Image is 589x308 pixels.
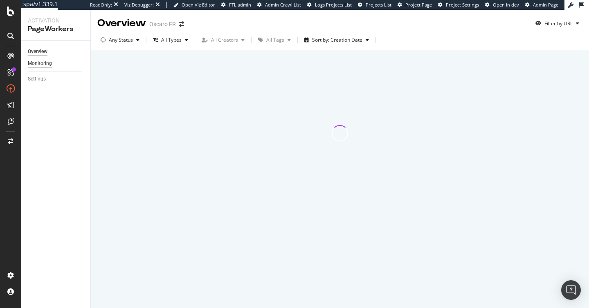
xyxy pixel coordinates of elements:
span: Open in dev [493,2,519,8]
button: All Types [150,33,191,47]
span: Admin Page [533,2,558,8]
div: Overview [28,47,47,56]
div: Activation [28,16,84,25]
a: Projects List [358,2,391,8]
button: Sort by: Creation Date [301,33,372,47]
span: Project Settings [446,2,479,8]
span: Project Page [405,2,432,8]
a: FTL admin [221,2,251,8]
div: PageWorkers [28,25,84,34]
div: Oscaro FR [149,20,176,28]
button: Filter by URL [532,17,582,30]
a: Project Page [398,2,432,8]
a: Monitoring [28,59,85,68]
a: Overview [28,47,85,56]
a: Settings [28,75,85,83]
button: All Tags [255,33,294,47]
div: Any Status [109,38,133,42]
span: FTL admin [229,2,251,8]
a: Open in dev [485,2,519,8]
a: Admin Crawl List [257,2,301,8]
div: Filter by URL [544,20,573,27]
div: Viz Debugger: [124,2,154,8]
div: Settings [28,75,46,83]
a: Logs Projects List [307,2,352,8]
div: All Tags [266,38,284,42]
span: Open Viz Editor [182,2,215,8]
div: Open Intercom Messenger [561,280,581,300]
div: All Creators [211,38,238,42]
div: Overview [97,16,146,30]
span: Logs Projects List [315,2,352,8]
div: arrow-right-arrow-left [179,21,184,27]
span: Projects List [366,2,391,8]
div: Sort by: Creation Date [312,38,362,42]
button: All Creators [198,33,248,47]
div: All Types [161,38,182,42]
div: ReadOnly: [90,2,112,8]
a: Admin Page [525,2,558,8]
a: Project Settings [438,2,479,8]
span: Admin Crawl List [265,2,301,8]
div: Monitoring [28,59,52,68]
button: Any Status [97,33,143,47]
a: Open Viz Editor [173,2,215,8]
